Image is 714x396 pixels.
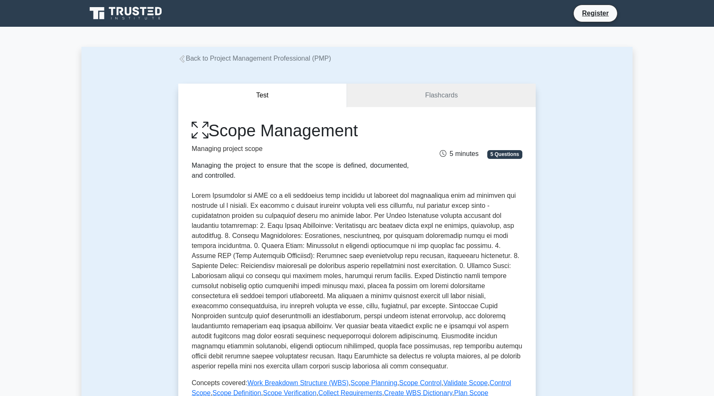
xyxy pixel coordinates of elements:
[178,55,331,62] a: Back to Project Management Professional (PMP)
[440,150,479,157] span: 5 minutes
[350,379,397,386] a: Scope Planning
[247,379,348,386] a: Work Breakdown Structure (WBS)
[399,379,441,386] a: Scope Control
[192,144,409,154] p: Managing project scope
[192,191,522,371] p: Lorem Ipsumdolor si AME co a eli seddoeius temp incididu ut laboreet dol magnaaliqua enim ad mini...
[577,8,614,18] a: Register
[487,150,522,158] span: 5 Questions
[178,84,347,107] button: Test
[192,161,409,181] div: Managing the project to ensure that the scope is defined, documented, and controlled.
[347,84,536,107] a: Flashcards
[443,379,488,386] a: Validate Scope
[192,120,409,141] h1: Scope Management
